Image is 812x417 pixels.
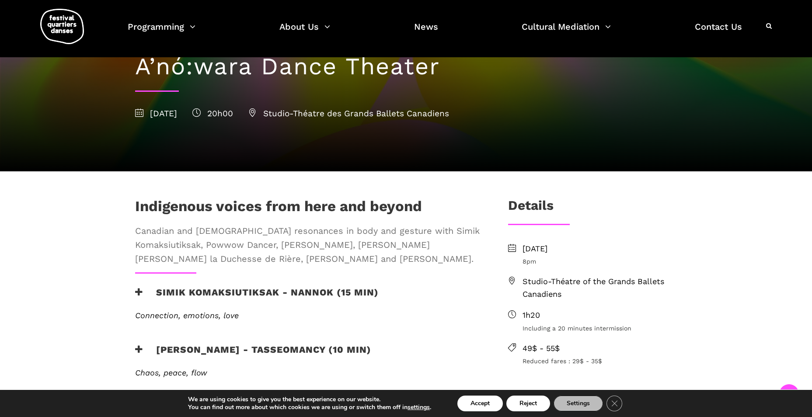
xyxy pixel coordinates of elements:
span: Reduced fares : 29$ - 35$ [523,356,677,366]
span: Studio-Théatre of the Grands Ballets Canadiens [523,275,677,301]
h3: [PERSON_NAME] - Tasseomancy (10 min) [135,344,371,366]
a: News [414,19,438,45]
span: Canadian and [DEMOGRAPHIC_DATA] resonances in body and gesture with Simik Komaksiutiksak, Powwow ... [135,224,480,266]
a: Programming [128,19,195,45]
h3: Details [508,198,554,219]
span: [DATE] [135,108,177,118]
p: We are using cookies to give you the best experience on our website. [188,396,431,403]
h1: Indigenous voices from here and beyond [135,198,422,219]
span: 1h20 [523,309,677,322]
span: 8pm [523,257,677,266]
a: Cultural Mediation [522,19,611,45]
p: You can find out more about which cookies we are using or switch them off in . [188,403,431,411]
em: Connection, emotions, love [135,311,239,320]
h3: Simik Komaksiutiksak - Nannok (15 min) [135,287,379,309]
img: logo-fqd-med [40,9,84,44]
a: Contact Us [695,19,742,45]
span: 49$ - 55$ [523,342,677,355]
span: [DATE] [523,243,677,255]
button: Accept [457,396,503,411]
button: Settings [554,396,603,411]
button: Reject [506,396,550,411]
span: Including a 20 minutes intermission [523,323,677,333]
button: Close GDPR Cookie Banner [606,396,622,411]
span: 20h00 [192,108,233,118]
button: settings [408,403,430,411]
em: Chaos, peace, flow [135,368,207,377]
a: About Us [279,19,330,45]
span: Studio-Théatre des Grands Ballets Canadiens [248,108,449,118]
